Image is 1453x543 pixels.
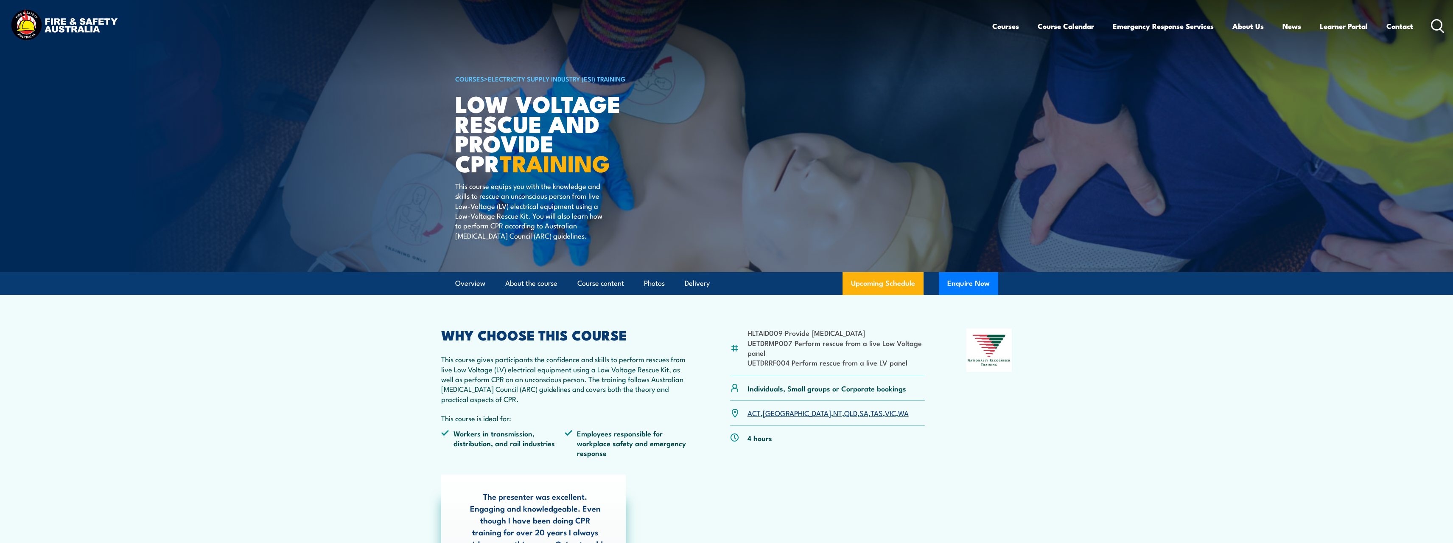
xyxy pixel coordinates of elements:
a: Delivery [685,272,710,295]
p: This course gives participants the confidence and skills to perform rescues from live Low Voltage... [441,354,689,404]
a: News [1282,15,1301,37]
a: Upcoming Schedule [843,272,924,295]
a: Learner Portal [1320,15,1368,37]
a: Electricity Supply Industry (ESI) Training [488,74,626,83]
a: [GEOGRAPHIC_DATA] [763,408,831,418]
p: , , , , , , , [747,408,909,418]
li: HLTAID009 Provide [MEDICAL_DATA] [747,328,925,338]
h6: > [455,73,665,84]
h1: Low Voltage Rescue and Provide CPR [455,93,665,173]
p: 4 hours [747,433,772,443]
strong: TRAINING [500,145,610,180]
a: SA [859,408,868,418]
a: ACT [747,408,761,418]
a: VIC [885,408,896,418]
p: Individuals, Small groups or Corporate bookings [747,383,906,393]
a: Contact [1386,15,1413,37]
button: Enquire Now [939,272,998,295]
a: Course Calendar [1038,15,1094,37]
a: COURSES [455,74,484,83]
a: Course content [577,272,624,295]
a: Overview [455,272,485,295]
a: Emergency Response Services [1113,15,1214,37]
a: QLD [844,408,857,418]
li: UETDRMP007 Perform rescue from a live Low Voltage panel [747,338,925,358]
a: WA [898,408,909,418]
a: About Us [1232,15,1264,37]
p: This course is ideal for: [441,413,689,423]
a: Photos [644,272,665,295]
a: About the course [505,272,557,295]
li: UETDRRF004 Perform rescue from a live LV panel [747,357,925,367]
a: NT [833,408,842,418]
p: This course equips you with the knowledge and skills to rescue an unconscious person from live Lo... [455,181,610,240]
h2: WHY CHOOSE THIS COURSE [441,329,689,340]
img: Nationally Recognised Training logo. [966,329,1012,372]
a: TAS [871,408,883,418]
li: Employees responsible for workplace safety and emergency response [565,428,689,458]
li: Workers in transmission, distribution, and rail industries [441,428,565,458]
a: Courses [992,15,1019,37]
